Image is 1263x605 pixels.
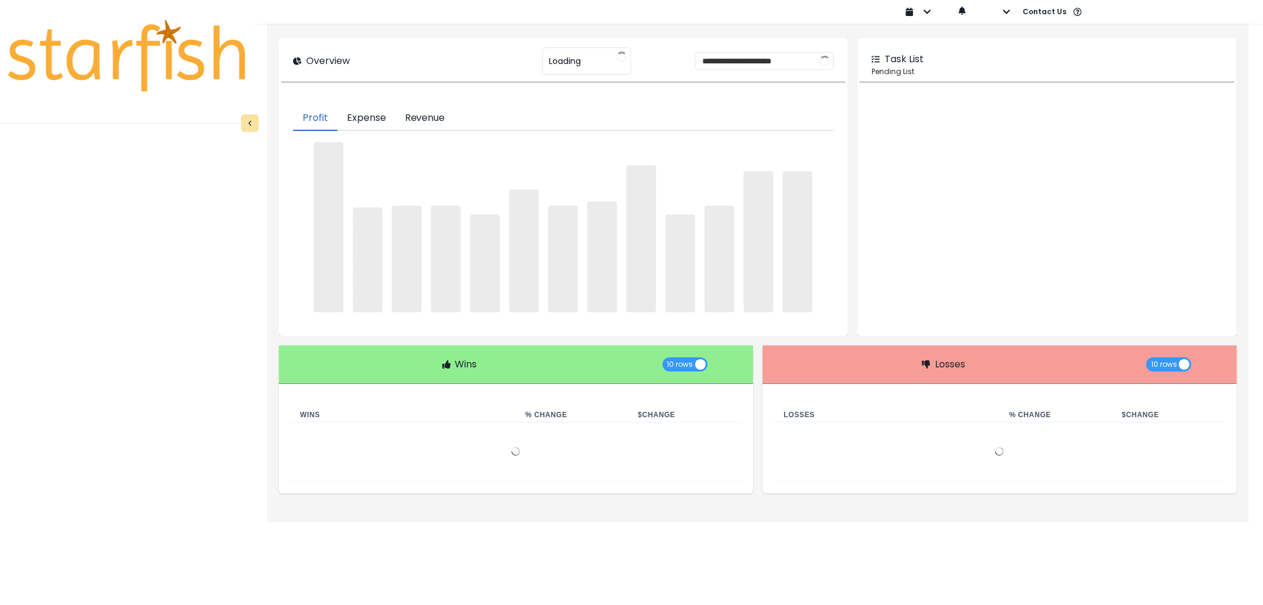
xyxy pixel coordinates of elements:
[629,408,741,422] th: $ Change
[431,206,461,312] span: ‌
[392,206,422,312] span: ‌
[744,171,773,312] span: ‌
[548,206,578,312] span: ‌
[885,52,924,66] p: Task List
[587,201,617,312] span: ‌
[705,206,734,312] span: ‌
[314,142,343,312] span: ‌
[935,357,965,372] p: Losses
[667,357,693,372] span: 10 rows
[872,66,1223,77] p: Pending List
[293,106,338,131] button: Profit
[783,171,812,312] span: ‌
[455,357,477,372] p: Wins
[396,106,455,131] button: Revenue
[291,408,516,422] th: Wins
[626,165,656,312] span: ‌
[509,190,539,312] span: ‌
[666,215,695,312] span: ‌
[353,207,383,312] span: ‌
[470,215,500,312] span: ‌
[338,106,396,131] button: Expense
[774,408,1000,422] th: Losses
[1151,357,1177,372] span: 10 rows
[516,408,628,422] th: % Change
[1000,408,1112,422] th: % Change
[306,54,350,68] p: Overview
[549,49,581,73] span: Loading
[1113,408,1225,422] th: $ Change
